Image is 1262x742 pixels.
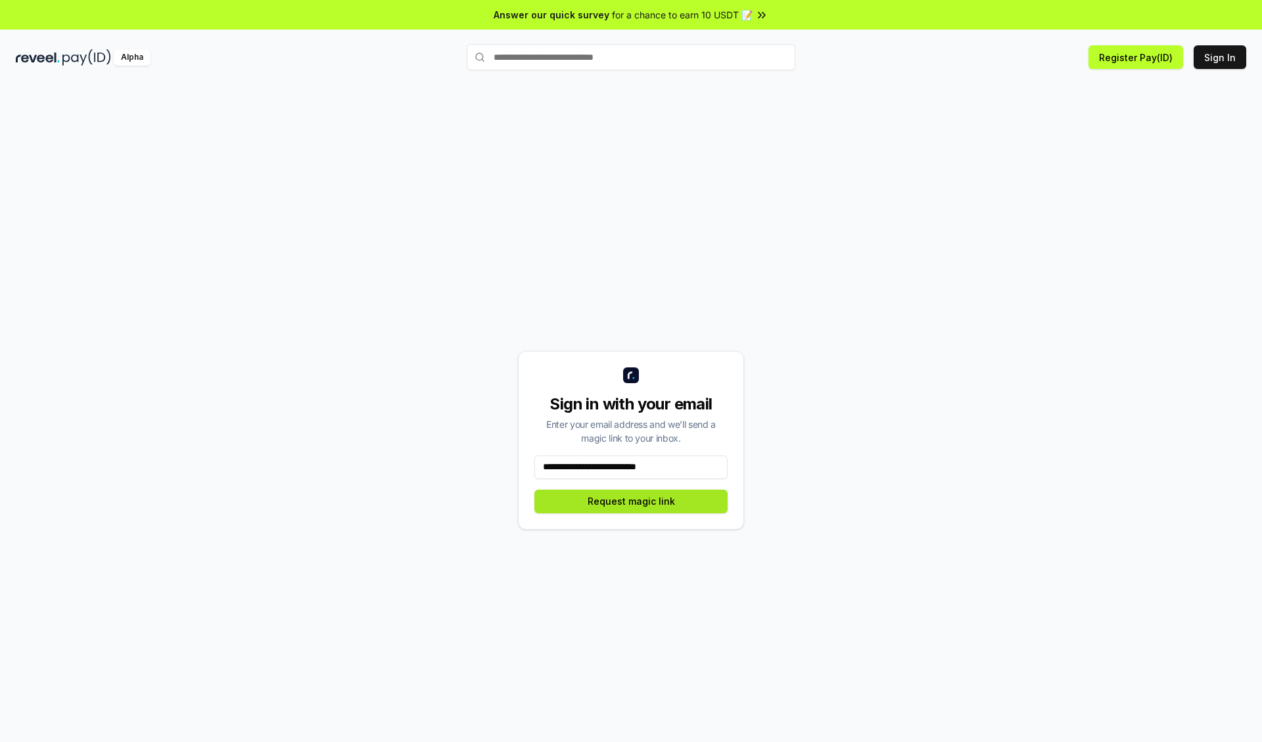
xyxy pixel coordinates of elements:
span: for a chance to earn 10 USDT 📝 [612,8,753,22]
img: logo_small [623,367,639,383]
img: pay_id [62,49,111,66]
button: Request magic link [534,490,728,513]
div: Enter your email address and we’ll send a magic link to your inbox. [534,417,728,445]
div: Sign in with your email [534,394,728,415]
img: reveel_dark [16,49,60,66]
button: Register Pay(ID) [1088,45,1183,69]
span: Answer our quick survey [494,8,609,22]
div: Alpha [114,49,151,66]
button: Sign In [1194,45,1246,69]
